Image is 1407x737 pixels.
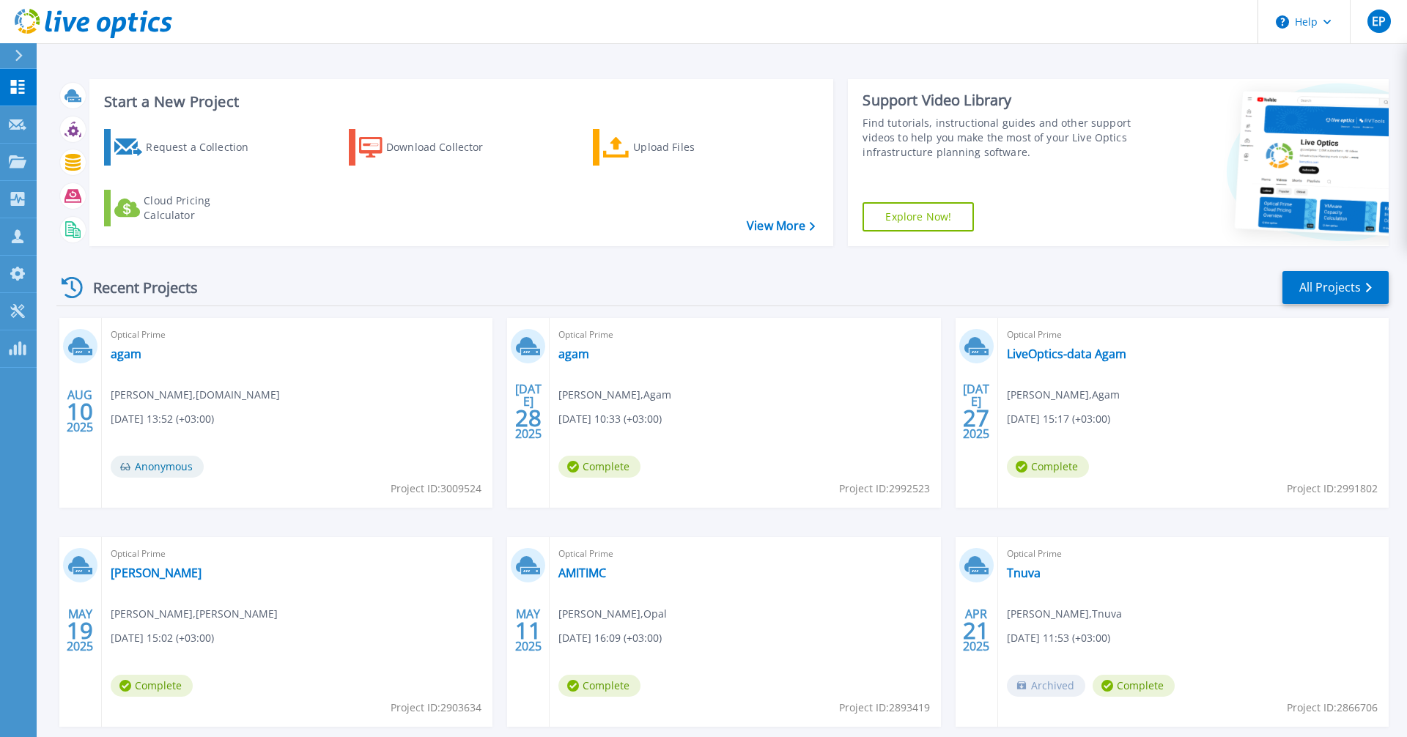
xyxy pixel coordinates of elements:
span: Project ID: 2991802 [1287,481,1378,497]
div: [DATE] 2025 [962,385,990,438]
span: Optical Prime [111,327,484,343]
span: [PERSON_NAME] , Agam [1007,387,1120,403]
span: Project ID: 3009524 [391,481,481,497]
a: AMITIMC [558,566,606,580]
span: Anonymous [111,456,204,478]
span: 11 [515,624,542,637]
span: [PERSON_NAME] , [DOMAIN_NAME] [111,387,280,403]
span: Project ID: 2903634 [391,700,481,716]
span: [DATE] 16:09 (+03:00) [558,630,662,646]
span: Optical Prime [558,327,931,343]
div: Request a Collection [146,133,263,162]
a: [PERSON_NAME] [111,566,202,580]
span: Optical Prime [1007,546,1380,562]
div: Cloud Pricing Calculator [144,193,261,223]
span: Complete [1093,675,1175,697]
span: [PERSON_NAME] , [PERSON_NAME] [111,606,278,622]
span: 27 [963,412,989,424]
span: [PERSON_NAME] , Opal [558,606,667,622]
span: 10 [67,405,93,418]
div: MAY 2025 [514,604,542,657]
div: Support Video Library [863,91,1138,110]
span: [PERSON_NAME] , Tnuva [1007,606,1122,622]
a: View More [747,219,815,233]
span: Optical Prime [111,546,484,562]
span: [DATE] 13:52 (+03:00) [111,411,214,427]
div: Upload Files [633,133,750,162]
div: AUG 2025 [66,385,94,438]
a: Upload Files [593,129,756,166]
h3: Start a New Project [104,94,815,110]
a: Download Collector [349,129,512,166]
span: [DATE] 10:33 (+03:00) [558,411,662,427]
span: Complete [111,675,193,697]
div: Download Collector [386,133,503,162]
div: Recent Projects [56,270,218,305]
a: agam [558,347,589,361]
span: Archived [1007,675,1085,697]
span: Optical Prime [558,546,931,562]
span: [DATE] 11:53 (+03:00) [1007,630,1110,646]
a: Cloud Pricing Calculator [104,190,267,226]
a: Explore Now! [863,202,974,232]
div: MAY 2025 [66,604,94,657]
div: [DATE] 2025 [514,385,542,438]
span: Optical Prime [1007,327,1380,343]
span: 28 [515,412,542,424]
span: Complete [558,456,640,478]
a: agam [111,347,141,361]
span: Project ID: 2992523 [839,481,930,497]
span: EP [1372,15,1386,27]
span: [DATE] 15:17 (+03:00) [1007,411,1110,427]
span: [PERSON_NAME] , Agam [558,387,671,403]
a: Tnuva [1007,566,1041,580]
span: Complete [558,675,640,697]
span: 19 [67,624,93,637]
div: APR 2025 [962,604,990,657]
span: 21 [963,624,989,637]
a: All Projects [1282,271,1389,304]
span: Complete [1007,456,1089,478]
span: Project ID: 2893419 [839,700,930,716]
a: Request a Collection [104,129,267,166]
div: Find tutorials, instructional guides and other support videos to help you make the most of your L... [863,116,1138,160]
span: Project ID: 2866706 [1287,700,1378,716]
span: [DATE] 15:02 (+03:00) [111,630,214,646]
a: LiveOptics-data Agam [1007,347,1126,361]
